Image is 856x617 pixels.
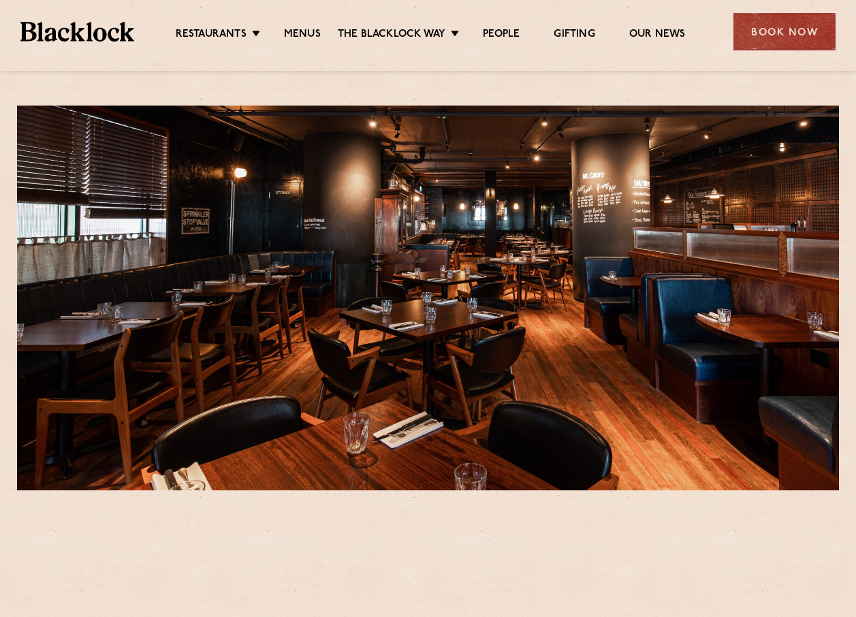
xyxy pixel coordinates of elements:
a: Menus [284,28,321,43]
a: People [483,28,520,43]
a: Gifting [554,28,595,43]
div: Book Now [733,13,836,50]
a: The Blacklock Way [338,28,445,43]
a: Restaurants [176,28,247,43]
a: Our News [629,28,686,43]
img: BL_Textured_Logo-footer-cropped.svg [20,22,134,41]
